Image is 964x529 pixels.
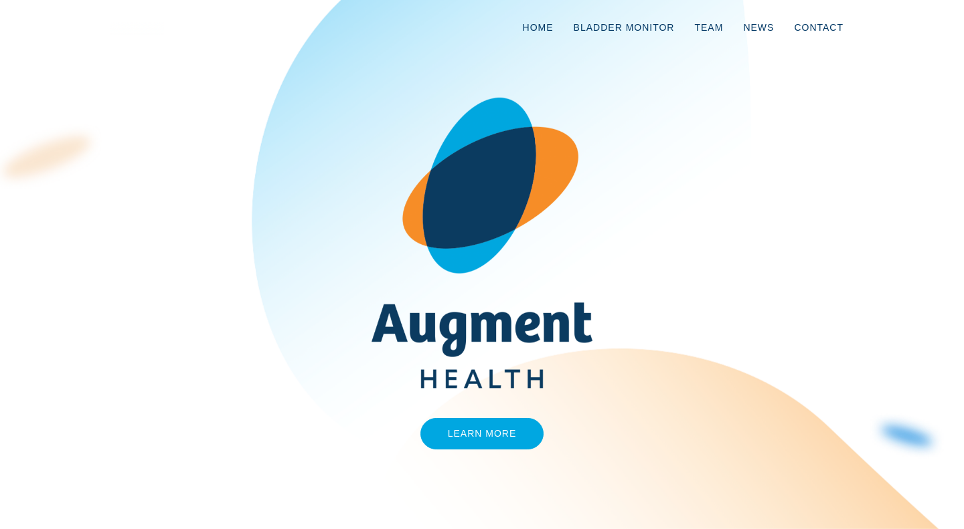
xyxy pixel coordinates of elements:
[684,5,733,49] a: Team
[420,418,544,449] a: Learn More
[361,97,603,388] img: AugmentHealth_FullColor_Transparent.png
[733,5,784,49] a: News
[110,22,164,35] img: logo
[513,5,564,49] a: Home
[784,5,854,49] a: Contact
[564,5,685,49] a: Bladder Monitor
